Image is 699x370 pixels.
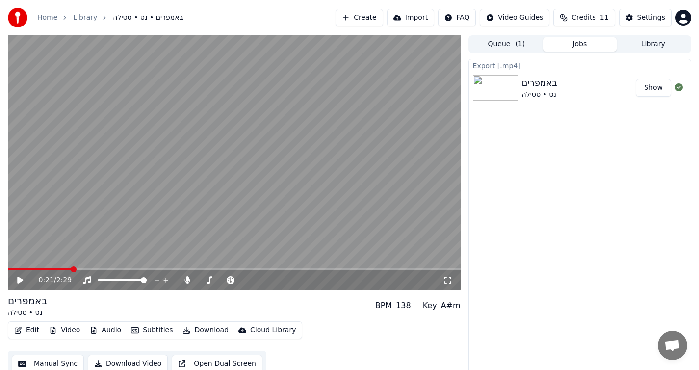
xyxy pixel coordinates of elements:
[113,13,183,23] span: באמפרים • נס • סטילה
[8,8,27,27] img: youka
[543,37,616,52] button: Jobs
[396,300,411,312] div: 138
[636,79,671,97] button: Show
[571,13,595,23] span: Credits
[37,13,57,23] a: Home
[658,331,687,360] a: Open chat
[375,300,392,312] div: BPM
[8,294,47,308] div: באמפרים
[336,9,383,26] button: Create
[553,9,615,26] button: Credits11
[37,13,183,23] nav: breadcrumb
[469,59,691,71] div: Export [.mp4]
[86,323,125,337] button: Audio
[617,37,690,52] button: Library
[637,13,665,23] div: Settings
[39,275,62,285] div: /
[522,90,557,100] div: נס • סטילה
[600,13,609,23] span: 11
[179,323,233,337] button: Download
[515,39,525,49] span: ( 1 )
[39,275,54,285] span: 0:21
[73,13,97,23] a: Library
[127,323,177,337] button: Subtitles
[470,37,543,52] button: Queue
[45,323,84,337] button: Video
[441,300,461,312] div: A#m
[56,275,72,285] span: 2:29
[480,9,549,26] button: Video Guides
[522,76,557,90] div: באמפרים
[250,325,296,335] div: Cloud Library
[438,9,476,26] button: FAQ
[8,308,47,317] div: נס • סטילה
[423,300,437,312] div: Key
[10,323,43,337] button: Edit
[387,9,434,26] button: Import
[619,9,672,26] button: Settings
